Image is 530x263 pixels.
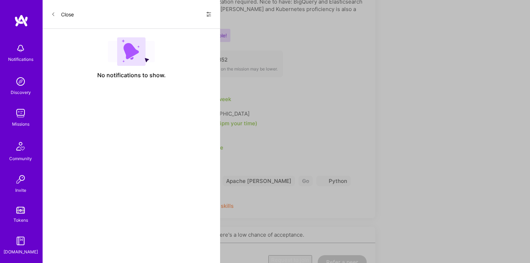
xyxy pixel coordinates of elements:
[14,14,28,27] img: logo
[4,248,38,256] div: [DOMAIN_NAME]
[108,37,155,66] img: empty
[12,138,29,155] img: Community
[12,120,29,128] div: Missions
[13,106,28,120] img: teamwork
[13,216,28,224] div: Tokens
[8,56,33,63] div: Notifications
[15,186,26,194] div: Invite
[97,72,166,79] span: No notifications to show.
[13,172,28,186] img: Invite
[51,9,74,20] button: Close
[13,74,28,89] img: discovery
[13,234,28,248] img: guide book
[9,155,32,162] div: Community
[13,41,28,56] img: bell
[11,89,31,96] div: Discovery
[16,207,25,214] img: tokens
